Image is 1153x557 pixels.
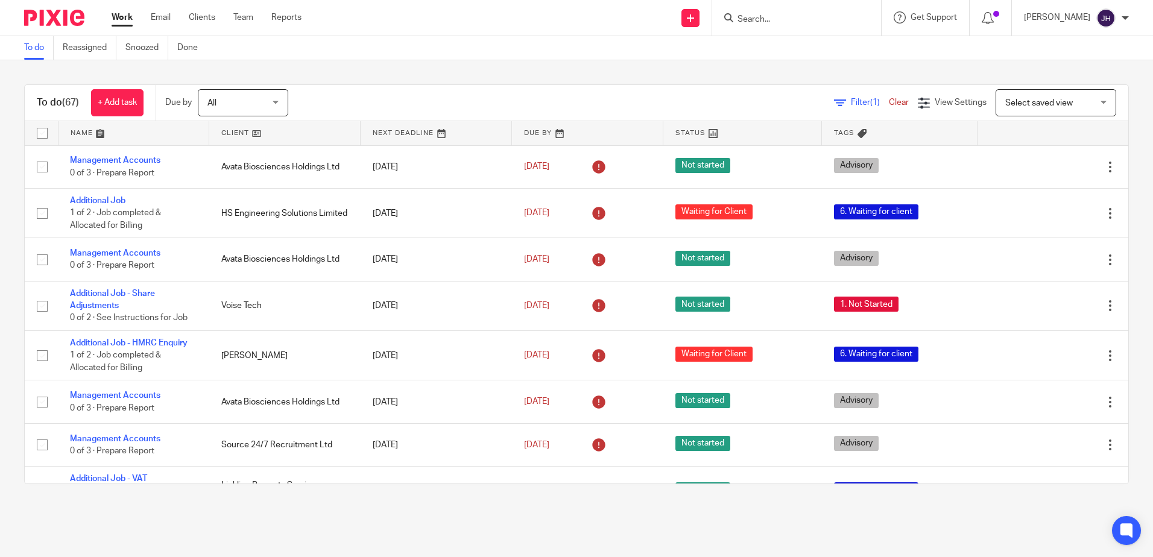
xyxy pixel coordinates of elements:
span: [DATE] [524,163,549,171]
span: 0 of 3 · Prepare Report [70,262,154,270]
a: Reassigned [63,36,116,60]
td: [PERSON_NAME] [209,331,361,380]
span: [DATE] [524,255,549,263]
a: Additional Job [70,197,125,205]
span: (1) [870,98,880,107]
a: Clear [889,98,909,107]
span: All [207,99,216,107]
a: Email [151,11,171,24]
a: To do [24,36,54,60]
span: Advisory [834,436,879,451]
td: [DATE] [361,281,512,330]
a: Snoozed [125,36,168,60]
span: Not started [675,436,730,451]
a: Management Accounts [70,391,160,400]
h1: To do [37,96,79,109]
span: 0 of 3 · Prepare Report [70,169,154,177]
td: [DATE] [361,145,512,188]
img: svg%3E [1096,8,1116,28]
span: [DATE] [524,301,549,310]
a: Management Accounts [70,435,160,443]
a: Work [112,11,133,24]
span: View Settings [935,98,987,107]
span: 1 of 2 · Job completed & Allocated for Billing [70,351,161,373]
span: Select saved view [1005,99,1073,107]
span: Waiting for Client [675,204,753,219]
span: Filter [851,98,889,107]
span: 0 of 3 · Prepare Report [70,447,154,455]
td: Source 24/7 Recruitment Ltd [209,423,361,466]
span: Advisory [834,251,879,266]
a: Management Accounts [70,249,160,257]
span: Not started [675,297,730,312]
td: [DATE] [361,188,512,238]
td: [DATE] [361,380,512,423]
span: 6. Waiting for client [834,347,918,362]
span: Waiting for Client [675,347,753,362]
span: Advisory [834,393,879,408]
span: Get Support [911,13,957,22]
span: Advisory [834,158,879,173]
span: [DATE] [524,441,549,449]
span: Not started [675,482,730,497]
span: (67) [62,98,79,107]
span: 6. Waiting for client [834,204,918,219]
td: [DATE] [361,467,512,516]
td: [DATE] [361,331,512,380]
span: 1. Not Started [834,297,899,312]
a: Clients [189,11,215,24]
td: [DATE] [361,238,512,281]
a: + Add task [91,89,144,116]
a: Done [177,36,207,60]
span: Tags [834,130,854,136]
span: 1 of 2 · Job completed & Allocated for Billing [70,209,161,230]
td: HS Engineering Solutions Limited [209,188,361,238]
p: [PERSON_NAME] [1024,11,1090,24]
span: 0 of 3 · Prepare Report [70,404,154,412]
span: Not started [675,158,730,173]
input: Search [736,14,845,25]
td: Avata Biosciences Holdings Ltd [209,380,361,423]
span: [DATE] [524,398,549,406]
span: Not started [675,251,730,266]
span: 0 of 2 · See Instructions for Job [70,314,188,323]
span: [DATE] [524,209,549,217]
img: Pixie [24,10,84,26]
a: Additional Job - HMRC Enquiry [70,339,188,347]
a: Team [233,11,253,24]
a: Additional Job - Share Adjustments [70,289,155,310]
td: [DATE] [361,423,512,466]
span: Not started [675,393,730,408]
td: Avata Biosciences Holdings Ltd [209,145,361,188]
td: Avata Biosciences Holdings Ltd [209,238,361,281]
a: Reports [271,11,302,24]
span: 6. Waiting for client [834,482,918,497]
p: Due by [165,96,192,109]
td: Voise Tech [209,281,361,330]
td: Linkline Property Services Limited [209,467,361,516]
span: [DATE] [524,351,549,360]
a: Management Accounts [70,156,160,165]
a: Additional Job - VAT Investigation [70,474,147,495]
